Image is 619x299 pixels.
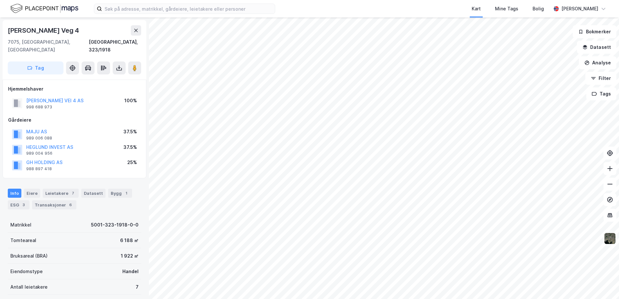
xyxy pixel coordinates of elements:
div: Bygg [108,189,132,198]
div: Matrikkel [10,221,31,229]
div: 1 [123,190,129,196]
div: 3 [20,202,27,208]
div: 998 688 973 [26,105,52,110]
div: [PERSON_NAME] [561,5,598,13]
div: 989 004 956 [26,151,52,156]
div: 988 897 418 [26,166,52,172]
div: Mine Tags [495,5,518,13]
div: 25% [127,159,137,166]
div: 1 922 ㎡ [121,252,139,260]
div: 5001-323-1918-0-0 [91,221,139,229]
button: Filter [585,72,616,85]
div: Handel [122,268,139,275]
button: Datasett [577,41,616,54]
div: Antall leietakere [10,283,48,291]
div: 6 188 ㎡ [120,237,139,244]
div: 100% [124,97,137,105]
div: Tomteareal [10,237,36,244]
div: Kart [472,5,481,13]
div: Eiere [24,189,40,198]
div: Bolig [533,5,544,13]
div: 989 006 088 [26,136,52,141]
div: Eiendomstype [10,268,43,275]
div: [PERSON_NAME] Veg 4 [8,25,80,36]
div: 37.5% [123,143,137,151]
iframe: Chat Widget [587,268,619,299]
div: [GEOGRAPHIC_DATA], 323/1918 [89,38,141,54]
div: Transaksjoner [32,200,76,209]
img: 9k= [604,232,616,245]
div: ESG [8,200,29,209]
div: Bruksareal (BRA) [10,252,48,260]
button: Analyse [579,56,616,69]
button: Bokmerker [573,25,616,38]
div: Kontrollprogram for chat [587,268,619,299]
div: 7 [70,190,76,196]
img: logo.f888ab2527a4732fd821a326f86c7f29.svg [10,3,78,14]
div: Leietakere [43,189,79,198]
div: 37.5% [123,128,137,136]
div: Datasett [81,189,106,198]
div: Gårdeiere [8,116,141,124]
div: Hjemmelshaver [8,85,141,93]
div: Info [8,189,21,198]
button: Tags [586,87,616,100]
button: Tag [8,61,63,74]
div: 6 [67,202,74,208]
div: 7 [136,283,139,291]
input: Søk på adresse, matrikkel, gårdeiere, leietakere eller personer [102,4,275,14]
div: 7075, [GEOGRAPHIC_DATA], [GEOGRAPHIC_DATA] [8,38,89,54]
